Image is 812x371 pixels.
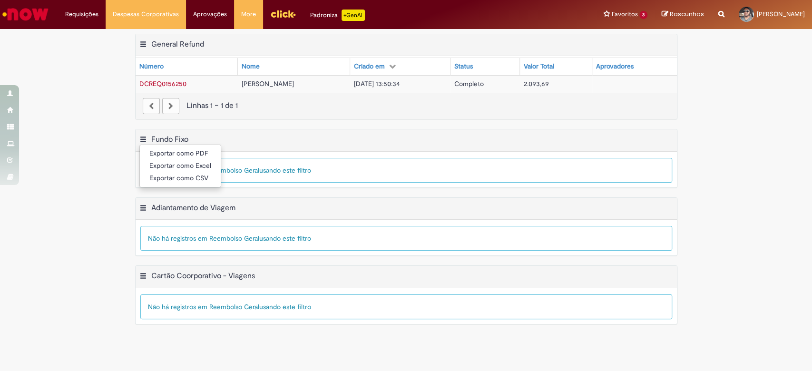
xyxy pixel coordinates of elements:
span: [DATE] 13:50:34 [354,79,400,88]
span: Requisições [65,10,98,19]
span: Aprovações [193,10,227,19]
span: usando este filtro [259,166,311,175]
button: Cartão Coorporativo - Viagens Menu de contexto [139,271,147,283]
div: Linhas 1 − 1 de 1 [143,100,670,111]
p: +GenAi [342,10,365,21]
span: [PERSON_NAME] [242,79,294,88]
div: Status [454,62,473,71]
div: Aprovadores [596,62,634,71]
div: Não há registros em Reembolso Geral [140,294,672,319]
span: 2.093,69 [524,79,549,88]
span: usando este filtro [259,303,311,311]
a: Abrir Registro: DCREQ0156250 [139,79,186,88]
span: Despesas Corporativas [113,10,179,19]
h2: Adiantamento de Viagem [151,203,235,213]
a: Exportar como PDF [140,147,221,160]
a: Exportar como Excel [140,160,221,172]
button: Adiantamento de Viagem Menu de contexto [139,203,147,215]
h2: Cartão Coorporativo - Viagens [151,272,255,281]
span: usando este filtro [259,234,311,243]
span: Rascunhos [670,10,704,19]
span: More [241,10,256,19]
div: Padroniza [310,10,365,21]
div: Não há registros em Reembolso Geral [140,158,672,183]
button: General Refund Menu de contexto [139,39,147,52]
div: Nome [242,62,260,71]
img: click_logo_yellow_360x200.png [270,7,296,21]
a: Rascunhos [662,10,704,19]
ul: Fundo Fixo Menu de contexto [139,145,221,187]
button: Fundo Fixo Menu de contexto [139,135,147,147]
span: Favoritos [611,10,637,19]
a: Exportar como CSV [140,172,221,185]
span: 3 [639,11,647,19]
div: Não há registros em Reembolso Geral [140,226,672,251]
nav: paginação [136,93,677,119]
span: DCREQ0156250 [139,79,186,88]
div: Criado em [354,62,385,71]
div: Número [139,62,164,71]
span: Completo [454,79,484,88]
img: ServiceNow [1,5,50,24]
h2: Fundo Fixo [151,135,188,144]
span: [PERSON_NAME] [757,10,805,18]
div: Valor Total [524,62,554,71]
h2: General Refund [151,39,204,49]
